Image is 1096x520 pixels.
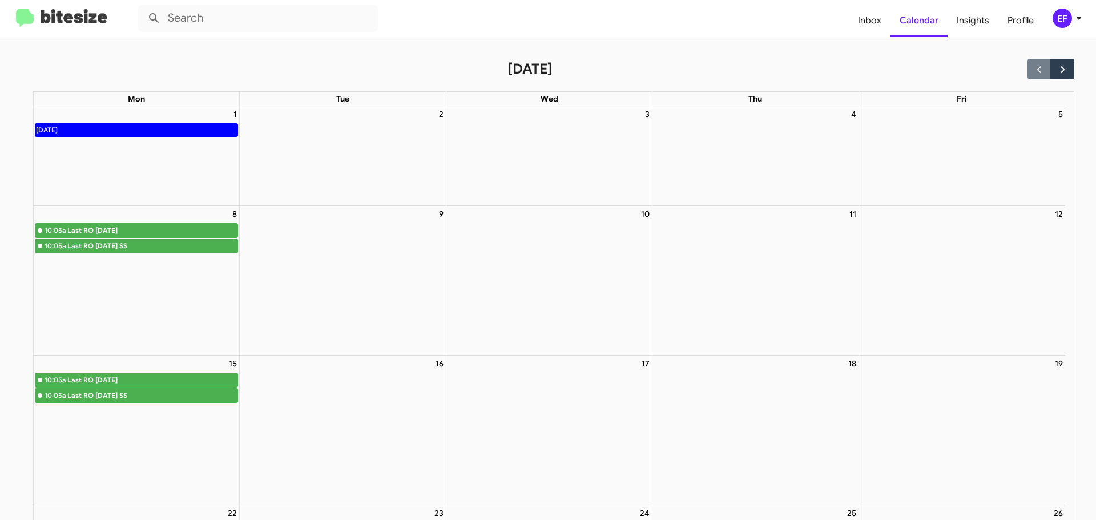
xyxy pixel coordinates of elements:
div: 10:05a [45,225,66,236]
td: September 9, 2025 [240,206,446,356]
td: September 3, 2025 [446,106,652,206]
div: EF [1053,9,1072,28]
div: 10:05a [45,374,66,386]
a: September 4, 2025 [849,106,859,122]
td: September 8, 2025 [34,206,240,356]
a: Friday [954,92,969,106]
td: September 19, 2025 [859,356,1065,505]
a: Monday [126,92,147,106]
div: Last RO [DATE] [67,374,238,386]
a: September 5, 2025 [1056,106,1065,122]
td: September 18, 2025 [652,356,859,505]
td: September 16, 2025 [240,356,446,505]
a: September 9, 2025 [437,206,446,222]
a: September 17, 2025 [639,356,652,372]
a: September 2, 2025 [437,106,446,122]
a: September 1, 2025 [231,106,239,122]
h2: [DATE] [507,60,553,78]
a: September 3, 2025 [643,106,652,122]
td: September 5, 2025 [859,106,1065,206]
td: September 4, 2025 [652,106,859,206]
a: Inbox [849,4,890,37]
a: September 8, 2025 [230,206,239,222]
a: Calendar [890,4,948,37]
td: September 12, 2025 [859,206,1065,356]
td: September 2, 2025 [240,106,446,206]
a: September 10, 2025 [639,206,652,222]
a: September 19, 2025 [1053,356,1065,372]
a: Profile [998,4,1043,37]
td: September 1, 2025 [34,106,240,206]
td: September 15, 2025 [34,356,240,505]
td: September 17, 2025 [446,356,652,505]
a: September 11, 2025 [847,206,859,222]
td: September 10, 2025 [446,206,652,356]
div: [DATE] [35,124,58,136]
div: Last RO [DATE] SS [67,240,238,252]
a: Insights [948,4,998,37]
a: Thursday [746,92,764,106]
a: September 15, 2025 [227,356,239,372]
div: 10:05a [45,240,66,252]
td: September 11, 2025 [652,206,859,356]
button: Next month [1050,59,1074,79]
a: Tuesday [334,92,352,106]
a: September 18, 2025 [846,356,859,372]
button: EF [1043,9,1083,28]
div: Last RO [DATE] SS [67,390,238,401]
button: Previous month [1027,59,1051,79]
a: September 16, 2025 [433,356,446,372]
div: 10:05a [45,390,66,401]
div: Last RO [DATE] [67,225,238,236]
input: Search [138,5,378,32]
a: September 12, 2025 [1053,206,1065,222]
a: Wednesday [538,92,561,106]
